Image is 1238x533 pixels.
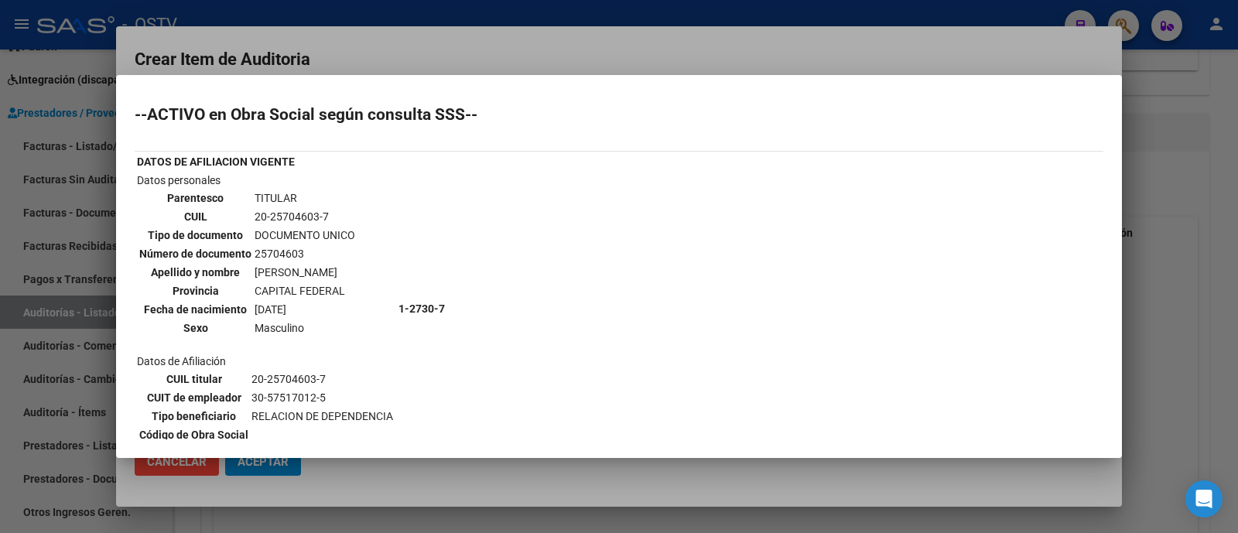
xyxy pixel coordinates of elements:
th: Sexo [139,319,252,337]
th: Fecha de nacimiento [139,301,252,318]
th: CUIL [139,208,252,225]
td: 25704603 [254,245,356,262]
th: Apellido y nombre [139,264,252,281]
th: CUIT de empleador [139,389,249,406]
td: [DATE] [254,301,356,318]
th: Parentesco [139,190,252,207]
td: RELACION DE DEPENDENCIA [251,408,394,425]
th: CUIL titular [139,371,249,388]
td: CAPITAL FEDERAL [254,282,356,299]
b: 1-2730-7 [398,302,445,315]
td: DOCUMENTO UNICO [254,227,356,244]
th: Provincia [139,282,252,299]
th: Tipo beneficiario [139,408,249,425]
td: Datos personales Datos de Afiliación [136,172,396,446]
b: DATOS DE AFILIACION VIGENTE [137,155,295,168]
th: Código de Obra Social [139,426,249,443]
td: Masculino [254,319,356,337]
td: 20-25704603-7 [251,371,394,388]
td: 30-57517012-5 [251,389,394,406]
th: Tipo de documento [139,227,252,244]
th: Número de documento [139,245,252,262]
td: TITULAR [254,190,356,207]
td: 20-25704603-7 [254,208,356,225]
h2: --ACTIVO en Obra Social según consulta SSS-- [135,107,1103,122]
div: Open Intercom Messenger [1185,480,1223,518]
td: [PERSON_NAME] [254,264,356,281]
